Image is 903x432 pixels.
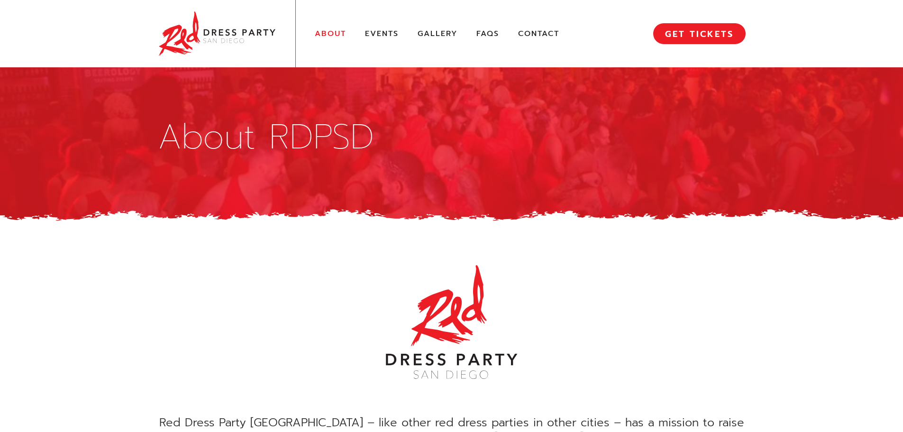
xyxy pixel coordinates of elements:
[518,29,559,39] a: Contact
[158,9,276,58] img: Red Dress Party San Diego
[158,120,746,154] h1: About RDPSD
[365,29,399,39] a: Events
[653,23,746,44] a: GET TICKETS
[418,29,457,39] a: Gallery
[315,29,346,39] a: About
[476,29,499,39] a: FAQs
